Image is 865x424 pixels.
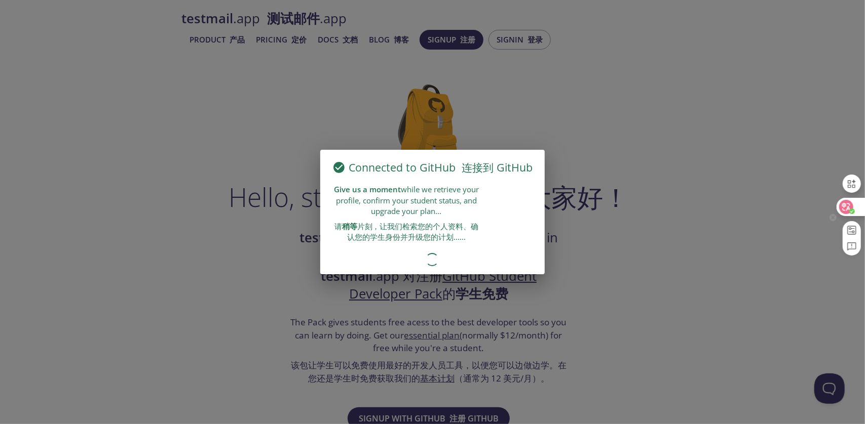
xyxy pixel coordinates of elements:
font: 连接到 GitHub [462,160,533,175]
strong: 稍等 [342,221,357,231]
h6: Connected to GitHub [349,159,533,176]
font: 请 片刻，让我们检索您的个人资料、确认您的学生身份并升级您的计划...... [334,221,479,242]
div: while we retrieve your profile, confirm your student status, and upgrade your plan... [320,180,493,250]
strong: Give us a moment [334,184,401,194]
